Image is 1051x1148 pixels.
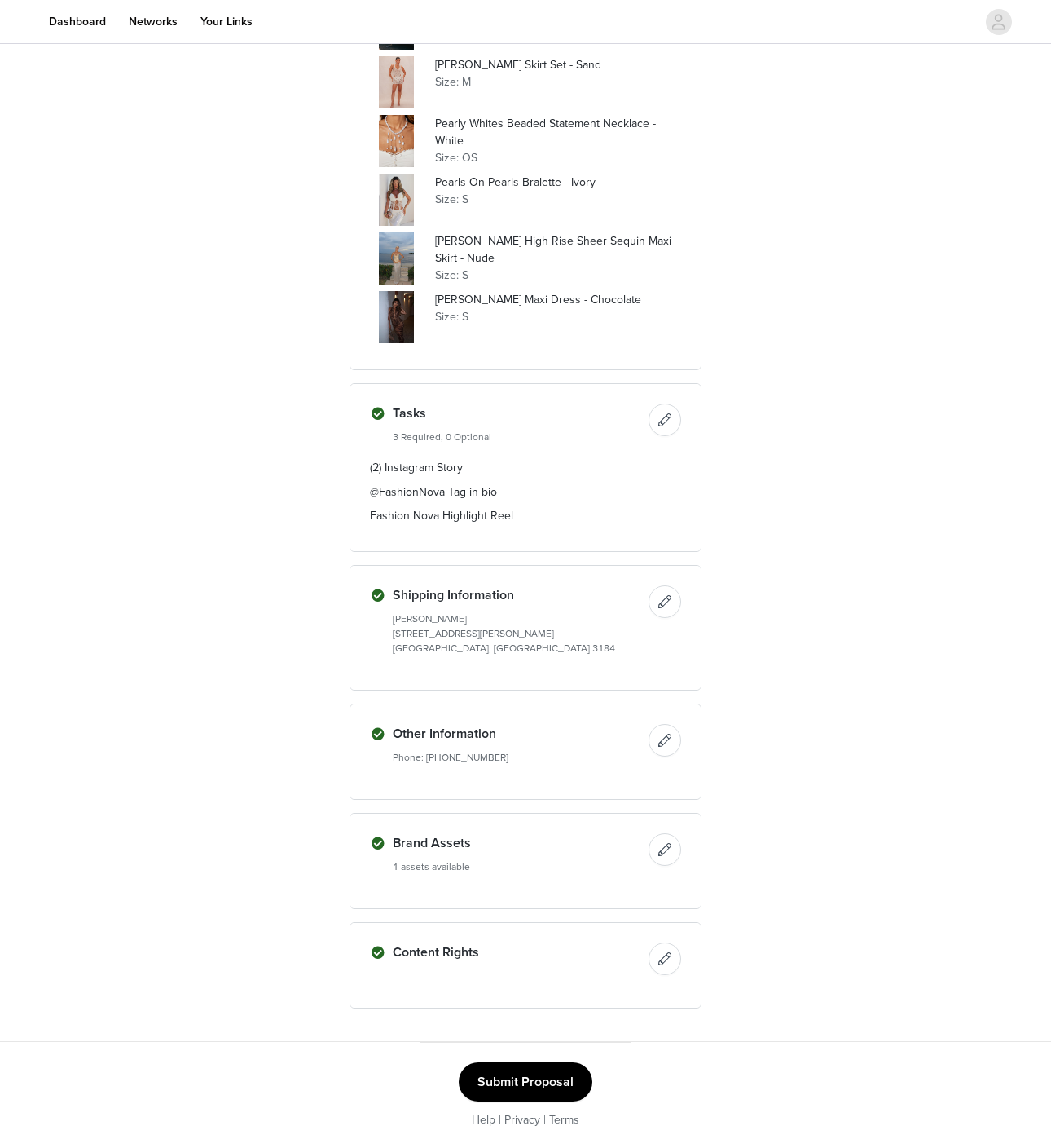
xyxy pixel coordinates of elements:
p: [PERSON_NAME] High Rise Sheer Sequin Maxi Skirt - Nude [435,232,681,267]
button: Submit Proposal [459,1062,592,1102]
div: Other Information [350,704,701,800]
h5: Phone: [PHONE_NUMBER] [393,750,642,765]
h5: [PERSON_NAME] [STREET_ADDRESS][PERSON_NAME] [GEOGRAPHIC_DATA], [GEOGRAPHIC_DATA] 3184 [393,612,642,656]
p: Size: S [435,308,681,325]
a: Privacy [504,1113,540,1127]
h4: Tasks [393,404,642,423]
div: avatar [991,9,1006,35]
span: (2) Instagram Story [370,461,463,475]
p: Pearly Whites Beaded Statement Necklace - White [435,115,681,149]
h5: 3 Required, 0 Optional [393,430,642,444]
h4: Content Rights [393,943,642,962]
p: Pearls On Pearls Bralette - Ivory [435,174,681,191]
p: [PERSON_NAME] Maxi Dress - Chocolate [435,291,681,308]
p: Size: S [435,191,681,208]
span: @FashionNova Tag in bio [370,485,497,499]
div: Shipping Information [350,565,701,691]
span: Fashion Nova Highlight Reel [370,509,513,523]
h4: Shipping Information [393,585,642,605]
h5: 1 assets available [393,859,642,874]
span: | [543,1113,546,1127]
div: Content Rights [350,922,701,1009]
span: | [499,1113,501,1127]
h4: Other Information [393,724,642,744]
a: Terms [549,1113,579,1127]
a: Help [472,1113,495,1127]
a: Networks [119,3,187,40]
div: Tasks [350,383,701,552]
a: Your Links [191,3,262,40]
div: Brand Assets [350,813,701,909]
p: Size: M [435,73,681,91]
p: [PERSON_NAME] Skirt Set - Sand [435,56,681,73]
h4: Brand Assets [393,833,642,853]
p: Size: S [435,267,681,284]
a: Dashboard [39,3,116,40]
p: Size: OS [435,149,681,166]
